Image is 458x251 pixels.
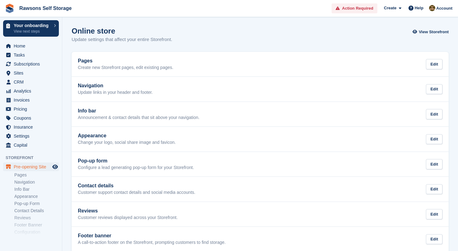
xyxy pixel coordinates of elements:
div: Edit [426,209,442,219]
a: Rawsons Self Storage [17,3,74,13]
span: Account [436,5,452,11]
div: Edit [426,109,442,119]
a: menu [3,60,59,68]
h2: Contact details [78,183,195,189]
a: Contact details Customer support contact details and social media accounts. Edit [72,177,449,202]
div: Edit [426,84,442,94]
a: Pop-up Form [14,201,59,207]
h1: Online store [72,27,172,35]
h2: Info bar [78,108,200,114]
a: Pages Create new Storefront pages, edit existing pages. Edit [72,52,449,77]
span: CRM [14,78,51,86]
div: Edit [426,184,442,194]
p: Update links in your header and footer. [78,90,153,95]
span: Capital [14,141,51,149]
a: Info Bar [14,186,59,192]
a: Configuration [14,229,59,235]
h2: Pop-up form [78,158,194,164]
p: Configure a lead generating pop-up form for your Storefront. [78,165,194,171]
img: stora-icon-8386f47178a22dfd0bd8f6a31ec36ba5ce8667c1dd55bd0f319d3a0aa187defe.svg [5,4,14,13]
a: menu [3,114,59,122]
a: Reviews [14,215,59,221]
span: Sites [14,69,51,77]
a: Pages [14,172,59,178]
a: Appearance [14,194,59,199]
a: menu [3,51,59,59]
a: menu [3,105,59,113]
span: Home [14,42,51,50]
a: menu [3,69,59,77]
span: Pre-opening Site [14,162,51,171]
p: Update settings that affect your entire Storefront. [72,36,172,43]
div: Edit [426,134,442,144]
span: Invoices [14,96,51,104]
div: Edit [426,234,442,244]
a: menu [3,162,59,171]
h2: Pages [78,58,173,64]
div: Edit [426,159,442,169]
p: View next steps [14,29,51,34]
span: Settings [14,132,51,140]
span: Action Required [342,5,373,11]
img: Aaron Wheeler [429,5,435,11]
h2: Footer banner [78,233,226,239]
a: Navigation Update links in your header and footer. Edit [72,77,449,102]
a: View Storefront [414,27,449,37]
a: menu [3,87,59,95]
span: Pricing [14,105,51,113]
a: Appearance Change your logo, social share image and favicon. Edit [72,127,449,152]
p: Create new Storefront pages, edit existing pages. [78,65,173,71]
span: Insurance [14,123,51,131]
a: Preview store [51,163,59,171]
span: Help [415,5,423,11]
a: menu [3,141,59,149]
a: menu [3,132,59,140]
a: Info bar Announcement & contact details that sit above your navigation. Edit [72,102,449,127]
a: menu [3,123,59,131]
span: Create [384,5,396,11]
a: Footer Banner [14,222,59,228]
span: Tasks [14,51,51,59]
span: Analytics [14,87,51,95]
a: Action Required [332,3,377,14]
div: Edit [426,59,442,69]
a: menu [3,42,59,50]
h2: Reviews [78,208,178,214]
a: Check-in [14,236,59,242]
p: Announcement & contact details that sit above your navigation. [78,115,200,121]
a: menu [3,78,59,86]
a: Navigation [14,179,59,185]
span: Storefront [6,155,62,161]
a: menu [3,96,59,104]
p: Your onboarding [14,23,51,28]
span: Subscriptions [14,60,51,68]
a: Your onboarding View next steps [3,20,59,37]
h2: Appearance [78,133,176,139]
a: Reviews Customer reviews displayed across your Storefront. Edit [72,202,449,227]
a: Pop-up form Configure a lead generating pop-up form for your Storefront. Edit [72,152,449,177]
span: View Storefront [419,29,449,35]
h2: Navigation [78,83,153,89]
p: A call-to-action footer on the Storefront, prompting customers to find storage. [78,240,226,245]
p: Change your logo, social share image and favicon. [78,140,176,145]
a: Contact Details [14,208,59,214]
p: Customer support contact details and social media accounts. [78,190,195,195]
span: Coupons [14,114,51,122]
p: Customer reviews displayed across your Storefront. [78,215,178,221]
